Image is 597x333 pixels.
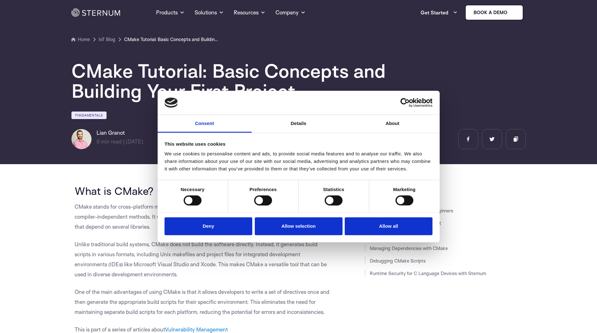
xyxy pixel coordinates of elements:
a: Get Started [421,6,458,19]
a: Book a demo [465,5,523,20]
a: Consent [158,115,252,133]
a: Managing Dependencies with CMake [370,245,448,251]
p: One of the main advantages of using CMake is that it allows developers to write a set of directiv... [75,287,333,317]
h6: Lian Granot [97,129,143,137]
span: min read | [97,138,124,145]
h3: JUMP TO SECTION [365,182,526,187]
span: 8 [97,138,100,145]
span: This is part of a series of articles about [75,326,228,333]
a: Debugging CMake Scripts [370,258,426,264]
span: [DATE] [126,138,143,145]
p: CMake stands for cross-platform make. It is a tool designed to manage the build process of softwa... [75,202,333,232]
button: Deny [165,217,252,235]
a: Runtime Security for C Language Devices with Sternum [370,270,486,276]
a: Resources [234,1,265,24]
a: Company [275,1,306,24]
p: Unlike traditional build systems, CMake does not build the software directly. Instead, it generat... [75,239,333,279]
button: Allow selection [255,217,343,235]
div: We use cookies to personalise content and ads, to provide social media features and to analyse ou... [165,150,432,173]
img: sternum iot [510,10,515,15]
strong: Necessary [181,187,205,192]
a: Home [71,36,90,43]
a: Products [156,1,185,24]
a: Usercentrics Cookiebot - opens in a new window [378,98,432,107]
h2: What is CMake? [75,185,333,197]
a: Vulnerability Management [165,326,228,333]
strong: Marketing [393,187,416,192]
a: IoT Blog [99,36,115,43]
a: Fundamentals [71,112,107,119]
img: logo [165,98,178,108]
a: Solutions [195,1,224,24]
a: About [346,115,440,133]
strong: Preferences [249,187,277,192]
h1: CMake Tutorial: Basic Concepts and Building Your First Project [71,61,448,101]
div: This website uses cookies [165,140,432,148]
button: Allow all [345,217,432,235]
img: Lian Granot [71,129,92,149]
strong: Statistics [323,187,344,192]
a: Details [252,115,346,133]
a: CMake Tutorial: Basic Concepts and Building Your First Project [124,36,218,43]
